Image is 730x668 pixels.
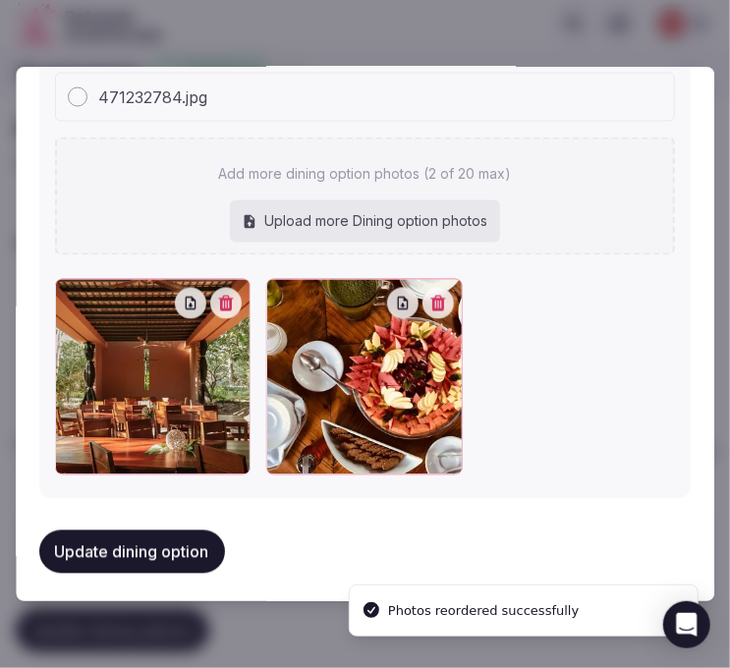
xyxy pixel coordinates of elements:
span: 471232784.jpg [99,85,208,109]
div: Upload more Dining option photos [230,200,500,244]
button: Update dining option [39,530,225,574]
div: 471234288.jpg [55,279,252,475]
div: 471232784.jpg [267,279,464,475]
p: Add more dining option photos (2 of 20 max) [219,165,512,185]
